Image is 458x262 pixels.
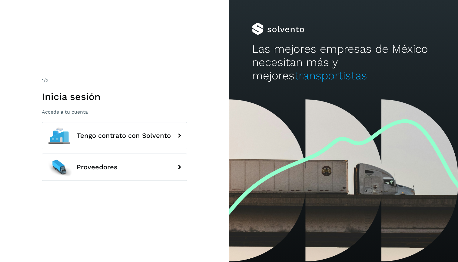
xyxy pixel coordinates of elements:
h1: Inicia sesión [42,91,187,102]
span: 1 [42,78,44,83]
span: transportistas [294,69,367,82]
h2: Las mejores empresas de México necesitan más y mejores [252,42,435,83]
span: Proveedores [77,164,118,171]
button: Tengo contrato con Solvento [42,122,187,149]
div: /2 [42,77,187,84]
span: Tengo contrato con Solvento [77,132,171,139]
button: Proveedores [42,154,187,181]
p: Accede a tu cuenta [42,109,187,115]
